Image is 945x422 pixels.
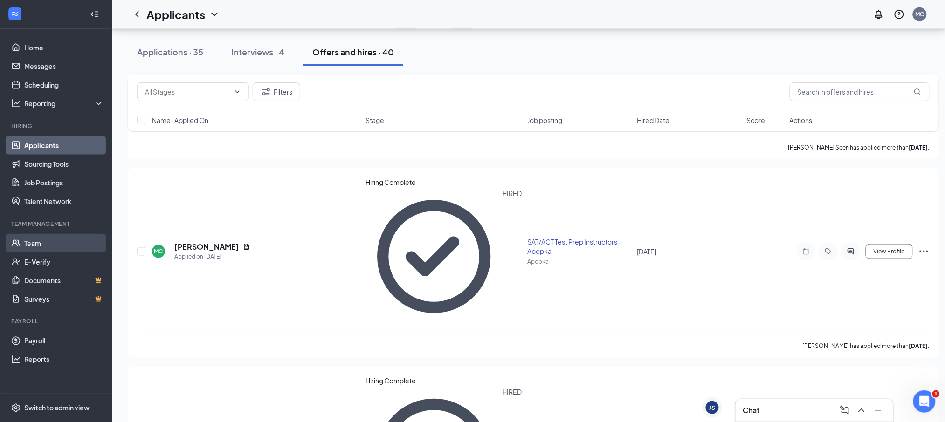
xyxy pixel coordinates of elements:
[710,404,716,412] div: JS
[90,10,99,19] svg: Collapse
[24,75,104,94] a: Scheduling
[909,144,928,151] b: [DATE]
[11,403,21,413] svg: Settings
[366,116,385,125] span: Stage
[24,332,104,350] a: Payroll
[914,88,921,95] svg: MagnifyingGlass
[24,290,104,308] a: SurveysCrown
[24,57,104,75] a: Messages
[788,143,930,151] p: [PERSON_NAME] Seen has applied more than .
[800,248,812,255] svg: Note
[913,390,936,413] iframe: Intercom live chat
[24,271,104,290] a: DocumentsCrown
[637,116,670,125] span: Hired Date
[932,390,940,398] span: 1
[10,9,20,19] svg: WorkstreamLogo
[145,87,230,97] input: All Stages
[527,237,631,256] div: SAT/ACT Test Prep Instructors - Apopka
[803,342,930,350] p: [PERSON_NAME] has applied more than .
[137,46,203,58] div: Applications · 35
[873,405,884,416] svg: Minimize
[916,10,924,18] div: MC
[24,234,104,252] a: Team
[366,376,522,386] div: Hiring Complete
[24,252,104,271] a: E-Verify
[131,9,143,20] svg: ChevronLeft
[11,99,21,108] svg: Analysis
[243,243,250,251] svg: Document
[24,99,104,108] div: Reporting
[856,405,867,416] svg: ChevronUp
[837,403,852,418] button: ComposeMessage
[747,116,766,125] span: Score
[527,258,631,265] div: Apopka
[839,405,850,416] svg: ComposeMessage
[527,116,562,125] span: Job posting
[366,177,522,187] div: Hiring Complete
[24,173,104,192] a: Job Postings
[24,136,104,155] a: Applicants
[174,242,239,252] h5: [PERSON_NAME]
[11,220,102,228] div: Team Management
[790,116,813,125] span: Actions
[502,189,522,325] div: HIRED
[24,38,104,57] a: Home
[894,9,905,20] svg: QuestionInfo
[909,343,928,350] b: [DATE]
[154,247,163,255] div: MC
[873,9,884,20] svg: Notifications
[866,244,913,259] button: View Profile
[854,403,869,418] button: ChevronUp
[637,247,657,256] span: [DATE]
[231,46,284,58] div: Interviews · 4
[823,248,834,255] svg: Tag
[234,88,241,95] svg: ChevronDown
[11,122,102,130] div: Hiring
[11,318,102,326] div: Payroll
[743,405,760,415] h3: Chat
[24,155,104,173] a: Sourcing Tools
[874,248,905,255] span: View Profile
[312,46,394,58] div: Offers and hires · 40
[24,192,104,211] a: Talent Network
[174,252,250,261] div: Applied on [DATE]
[261,86,272,97] svg: Filter
[253,82,300,101] button: Filter Filters
[366,189,503,325] svg: CheckmarkCircle
[209,9,220,20] svg: ChevronDown
[24,403,90,413] div: Switch to admin view
[24,350,104,369] a: Reports
[146,7,205,22] h1: Applicants
[918,246,930,257] svg: Ellipses
[790,82,930,101] input: Search in offers and hires
[845,248,856,255] svg: ActiveChat
[152,116,208,125] span: Name · Applied On
[871,403,886,418] button: Minimize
